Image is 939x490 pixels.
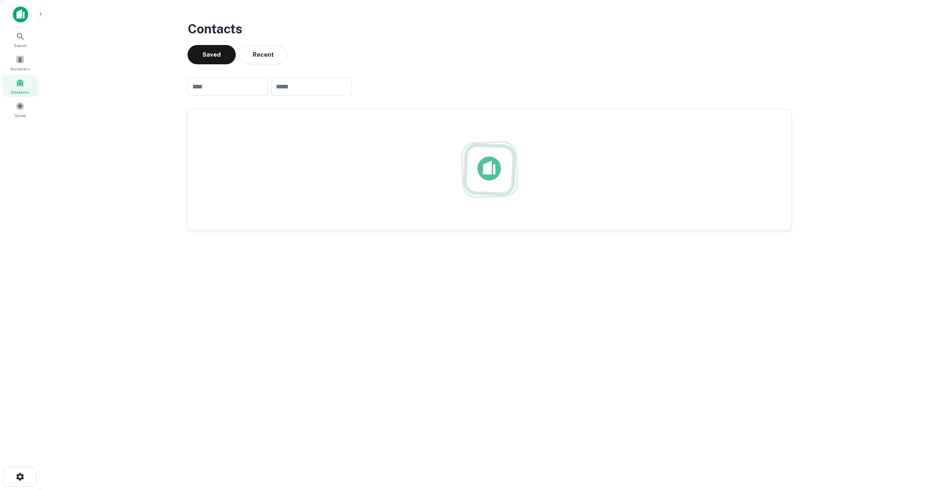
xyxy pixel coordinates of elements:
span: Search [14,42,27,49]
a: Contacts [2,75,38,97]
a: Borrowers [2,52,38,74]
span: Saved [14,112,26,119]
button: Recent [239,45,287,64]
a: Search [2,29,38,50]
img: capitalize-icon.png [13,6,28,23]
h3: Contacts [188,19,792,39]
button: Saved [188,45,236,64]
span: Contacts [11,89,29,95]
iframe: Chat Widget [899,400,939,439]
span: Borrowers [10,66,30,72]
a: Saved [2,98,38,120]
